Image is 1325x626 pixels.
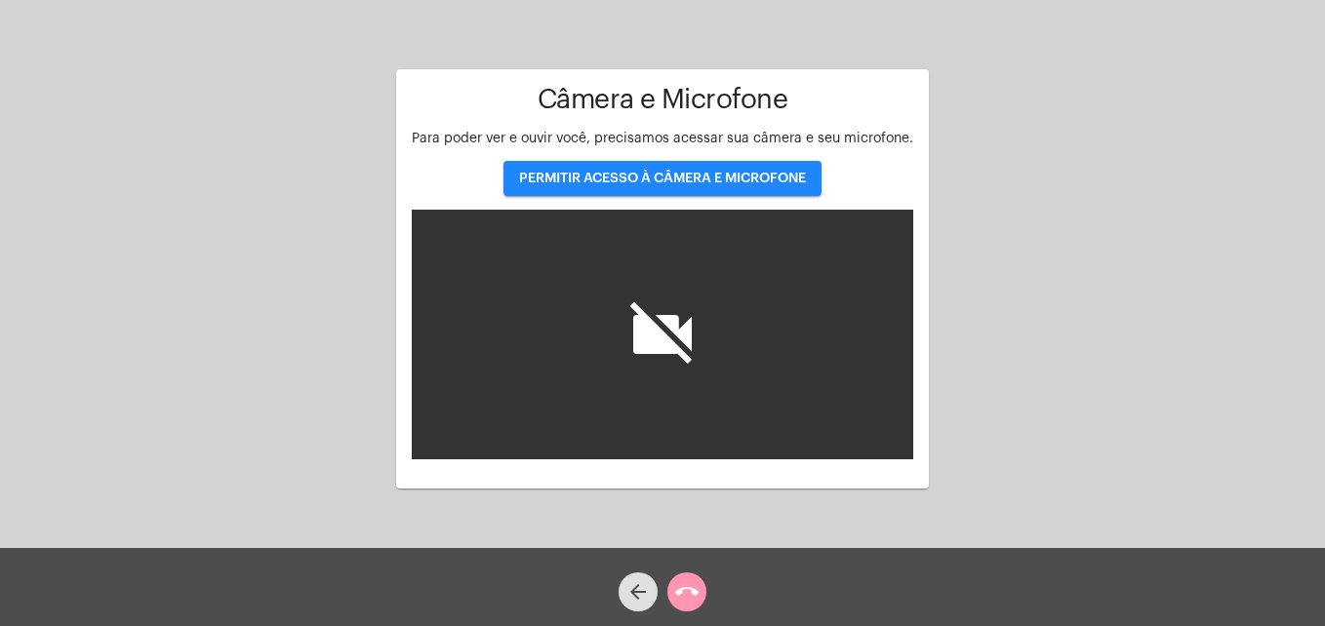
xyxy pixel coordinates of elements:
mat-icon: arrow_back [626,580,650,604]
span: Para poder ver e ouvir você, precisamos acessar sua câmera e seu microfone. [412,132,913,145]
h1: Câmera e Microfone [412,85,913,115]
span: PERMITIR ACESSO À CÂMERA E MICROFONE [519,172,806,185]
button: PERMITIR ACESSO À CÂMERA E MICROFONE [503,161,822,196]
mat-icon: call_end [675,580,699,604]
i: videocam_off [623,295,702,373]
